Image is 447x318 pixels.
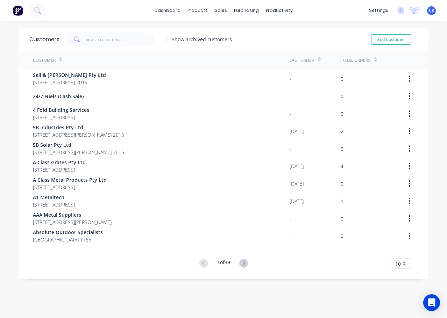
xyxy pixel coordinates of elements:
span: CK [429,7,434,14]
span: Sell & [PERSON_NAME] Pty Ltd [33,71,106,79]
span: A Class Metal Products Pty Ltd [33,176,107,183]
div: 1 of 39 [217,259,230,269]
div: [DATE] [290,197,304,205]
div: Customers [29,35,59,44]
div: 0 [341,93,343,100]
div: purchasing [230,5,262,16]
span: 10 [395,260,401,267]
div: productivity [262,5,296,16]
span: 5B Solar Pty Ltd [33,141,124,149]
div: [DATE] [290,128,304,135]
div: 1 [341,197,343,205]
div: products [184,5,211,16]
div: - [290,232,291,240]
span: [STREET_ADDRESS][PERSON_NAME] 2015 [33,149,124,156]
div: Open Intercom Messenger [423,294,440,311]
span: 4 Fold Building Services [33,106,89,114]
div: 0 [341,110,343,117]
span: Absolute Outdoor Specialists [33,229,103,236]
span: [STREET_ADDRESS] [33,166,86,173]
div: [DATE] [290,162,304,170]
input: Search customers... [86,32,154,46]
div: 0 [341,180,343,187]
div: Total Orders [341,57,370,64]
span: [STREET_ADDRESS][PERSON_NAME] [33,218,112,226]
div: - [290,145,291,152]
span: [STREET_ADDRESS] 2019 [33,79,106,86]
a: dashboard [151,5,184,16]
div: 0 [341,215,343,222]
span: 5B Industries Pty Ltd [33,124,124,131]
img: Factory [13,5,23,16]
div: 2 [341,128,343,135]
div: - [290,75,291,82]
div: 0 [341,75,343,82]
button: Add Customer [371,34,411,45]
div: - [290,110,291,117]
div: 0 [341,145,343,152]
span: 24/7 Fuels (Cash Sale) [33,93,84,100]
span: A Class Grates Pty Ltd [33,159,86,166]
span: [STREET_ADDRESS] [33,183,107,191]
span: A1 Metaltech [33,194,75,201]
span: AAA Metal Suppliers [33,211,112,218]
div: Show archived customers [172,36,232,43]
span: [STREET_ADDRESS] [33,201,75,208]
div: - [290,215,291,222]
div: - [290,93,291,100]
div: 4 [341,162,343,170]
div: [DATE] [290,180,304,187]
span: [STREET_ADDRESS] [33,114,89,121]
div: sales [211,5,230,16]
div: Last Order [290,57,314,64]
span: [STREET_ADDRESS][PERSON_NAME] 2015 [33,131,124,138]
div: Customer [33,57,56,64]
div: settings [366,5,392,16]
div: 0 [341,232,343,240]
span: [GEOGRAPHIC_DATA] 1765 [33,236,103,243]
